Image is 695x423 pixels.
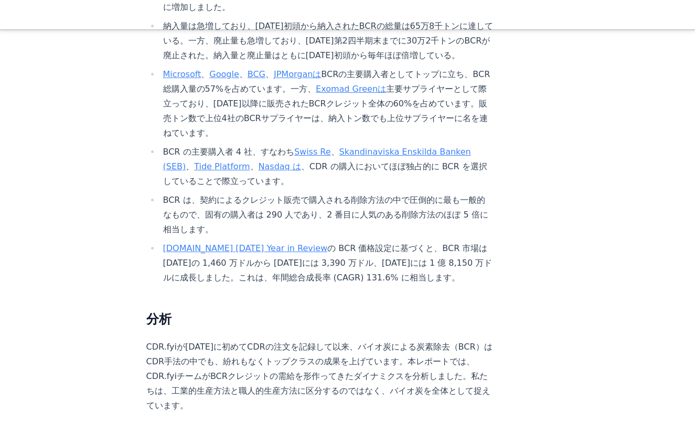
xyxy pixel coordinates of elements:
font: BCR は、契約によるクレジット販売で購入される削除方法の中で圧倒的に最も一般的なもので、固有の購入者は 290 人であり、2 番目に人気のある削除方法のほぼ 5 倍に相当します。 [163,195,488,234]
font: 、CDR の購入においてほぼ独占的に BCR を選択していることで際立っています。 [163,161,487,186]
font: 、 [331,147,339,157]
a: BCG [248,69,265,79]
font: 、 [265,69,274,79]
font: 、 [186,161,194,171]
font: 、 [201,69,209,79]
a: Tide Platform [194,161,250,171]
a: JPMorganは [274,69,321,79]
font: BCR の主要購入者 4 社、すなわち [163,147,294,157]
a: Nasdaq は [259,161,301,171]
font: BCRの主要購入者としてトップに立ち、BCR総購入量の57%を占めています。一方、 [163,69,490,94]
a: Exomad Greenは [316,84,386,94]
a: Google [209,69,239,79]
font: CDR.fyiが[DATE]に初めてCDRの注文を記録して以来、バイオ炭による炭素除去（BCR）はCDR手法の中でも、紛れもなくトップクラスの成果を上げています。本レポートでは、CDR.fyiチ... [146,342,493,410]
font: 、BCR 市場は [DATE]の 1,460 万ドルから [DATE]には 3,390 万ドル、[DATE]には 1 億 8,150 万ドルに成長しました。これは、年間総合成長率 (CAGR) ... [163,243,493,283]
font: 、 [239,69,248,79]
font: 分析 [146,310,172,327]
font: の BCR 価格設定に基づくと [327,243,434,253]
font: 納入量は急増しており、[DATE]初頭から納入されたBCRの総量は65万8千トンに達している。一方、廃止量も急増しており、[DATE]第2四半期末までに30万2千トンのBCRが廃止された。納入量... [163,21,494,60]
font: 、 [250,161,259,171]
a: [DOMAIN_NAME] [DATE] Year in Review [163,243,328,253]
a: Swiss Re [294,147,331,157]
a: Microsoft [163,69,201,79]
